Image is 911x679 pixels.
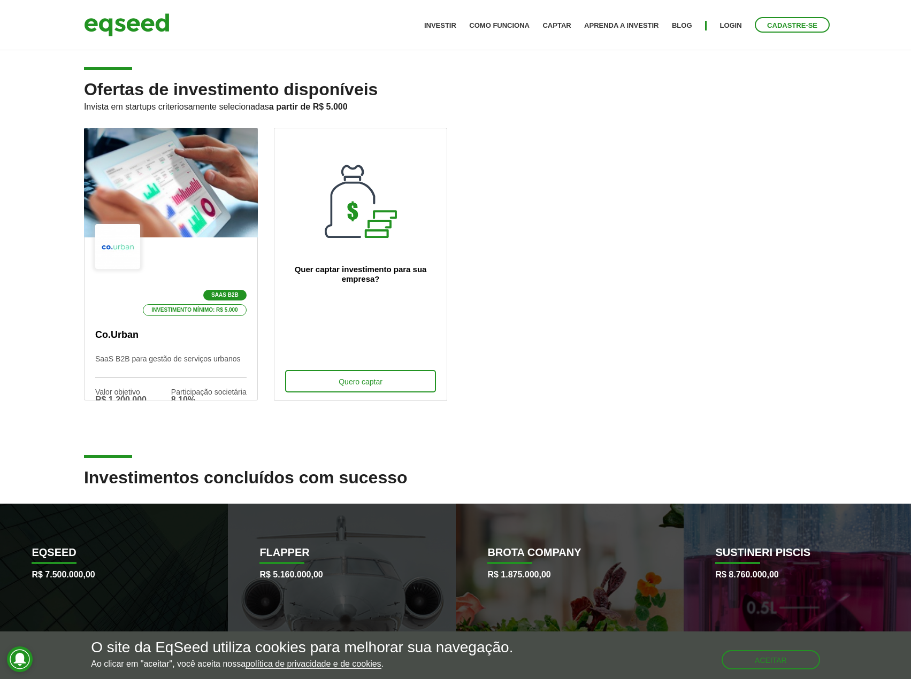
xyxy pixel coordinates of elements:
[719,22,741,29] a: Login
[84,128,258,400] a: SaaS B2B Investimento mínimo: R$ 5.000 Co.Urban SaaS B2B para gestão de serviços urbanos Valor ob...
[259,546,408,564] p: Flapper
[285,370,437,392] div: Quero captar
[84,99,827,112] p: Invista em startups criteriosamente selecionadas
[84,11,170,39] img: EqSeed
[274,128,448,401] a: Quer captar investimento para sua empresa? Quero captar
[269,102,348,111] strong: a partir de R$ 5.000
[259,569,408,580] p: R$ 5.160.000,00
[469,22,530,29] a: Como funciona
[95,396,147,404] div: R$ 1.200.000
[755,17,830,33] a: Cadastre-se
[32,546,180,564] p: EqSeed
[246,660,381,669] a: política de privacidade e de cookies
[672,22,692,29] a: Blog
[285,265,437,284] p: Quer captar investimento para sua empresa?
[84,80,827,128] h2: Ofertas de investimento disponíveis
[584,22,659,29] a: Aprenda a investir
[32,569,180,580] p: R$ 7.500.000,00
[84,468,827,503] h2: Investimentos concluídos com sucesso
[424,22,456,29] a: Investir
[91,659,513,669] p: Ao clicar em "aceitar", você aceita nossa .
[171,388,247,396] div: Participação societária
[542,22,571,29] a: Captar
[143,304,247,316] p: Investimento mínimo: R$ 5.000
[715,546,863,564] p: Sustineri Piscis
[95,354,247,377] p: SaaS B2B para gestão de serviços urbanos
[715,569,863,580] p: R$ 8.760.000,00
[91,639,513,656] h5: O site da EqSeed utiliza cookies para melhorar sua navegação.
[487,569,636,580] p: R$ 1.875.000,00
[203,290,247,300] p: SaaS B2B
[95,388,147,396] div: Valor objetivo
[95,329,247,341] p: Co.Urban
[171,396,247,404] div: 8,10%
[487,546,636,564] p: Brota Company
[722,650,820,669] button: Aceitar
